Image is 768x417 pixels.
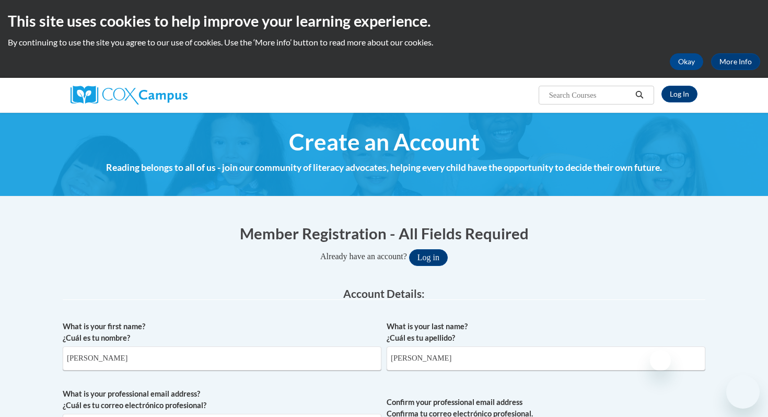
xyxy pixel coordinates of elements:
[63,388,381,411] label: What is your professional email address? ¿Cuál es tu correo electrónico profesional?
[8,10,760,31] h2: This site uses cookies to help improve your learning experience.
[63,223,705,244] h1: Member Registration - All Fields Required
[387,346,705,370] input: Metadata input
[343,287,425,300] span: Account Details:
[670,53,703,70] button: Okay
[289,128,480,156] span: Create an Account
[320,252,407,261] span: Already have an account?
[650,350,671,371] iframe: Close message
[63,346,381,370] input: Metadata input
[711,53,760,70] a: More Info
[387,321,705,344] label: What is your last name? ¿Cuál es tu apellido?
[661,86,697,102] a: Log In
[71,86,188,105] img: Cox Campus
[726,375,760,409] iframe: Button to launch messaging window
[8,37,760,48] p: By continuing to use the site you agree to our use of cookies. Use the ‘More info’ button to read...
[63,161,705,175] h4: Reading belongs to all of us - join our community of literacy advocates, helping every child have...
[409,249,448,266] button: Log in
[632,89,647,101] button: Search
[63,321,381,344] label: What is your first name? ¿Cuál es tu nombre?
[548,89,632,101] input: Search Courses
